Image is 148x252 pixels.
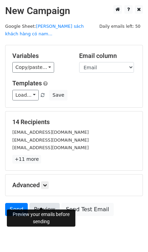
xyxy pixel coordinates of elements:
a: Send [5,203,28,216]
span: Daily emails left: 50 [97,23,143,30]
a: Preview [29,203,60,216]
h5: Email column [79,52,136,60]
div: Preview your emails before sending [7,209,75,227]
iframe: Chat Widget [114,219,148,252]
a: [PERSON_NAME] sách khách hàng có nam... [5,24,84,37]
a: Load... [12,90,39,100]
small: Google Sheet: [5,24,84,37]
h5: Variables [12,52,69,60]
h5: 14 Recipients [12,118,136,126]
h2: New Campaign [5,5,143,17]
a: Send Test Email [61,203,113,216]
h5: Advanced [12,181,136,189]
small: [EMAIL_ADDRESS][DOMAIN_NAME] [12,137,89,143]
button: Save [49,90,67,100]
small: [EMAIL_ADDRESS][DOMAIN_NAME] [12,145,89,150]
a: +11 more [12,155,41,164]
small: [EMAIL_ADDRESS][DOMAIN_NAME] [12,130,89,135]
a: Copy/paste... [12,62,54,73]
a: Daily emails left: 50 [97,24,143,29]
a: Templates [12,80,42,87]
